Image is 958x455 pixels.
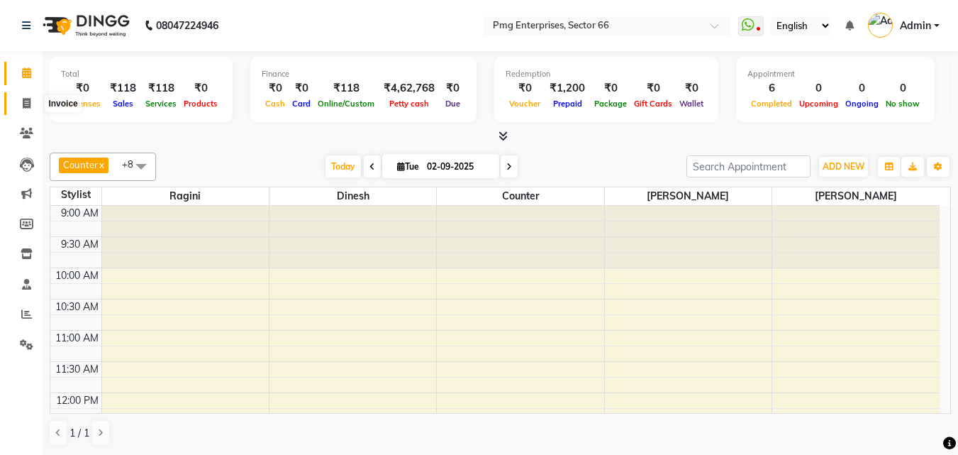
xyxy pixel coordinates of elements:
[289,80,314,97] div: ₹0
[142,99,180,109] span: Services
[61,80,104,97] div: ₹0
[45,95,81,112] div: Invoice
[630,80,676,97] div: ₹0
[180,99,221,109] span: Products
[102,187,269,205] span: Ragini
[676,80,707,97] div: ₹0
[50,187,101,202] div: Stylist
[262,80,289,97] div: ₹0
[676,99,707,109] span: Wallet
[61,68,221,80] div: Total
[142,80,180,97] div: ₹118
[819,157,868,177] button: ADD NEW
[442,99,464,109] span: Due
[423,156,494,177] input: 2025-09-02
[882,80,923,97] div: 0
[269,187,436,205] span: dinesh
[394,161,423,172] span: Tue
[868,13,893,38] img: Admin
[686,155,811,177] input: Search Appointment
[550,99,586,109] span: Prepaid
[262,68,465,80] div: Finance
[772,187,940,205] span: [PERSON_NAME]
[605,187,772,205] span: [PERSON_NAME]
[156,6,218,45] b: 08047224946
[58,206,101,221] div: 9:00 AM
[52,362,101,377] div: 11:30 AM
[747,68,923,80] div: Appointment
[314,80,378,97] div: ₹118
[747,80,796,97] div: 6
[823,161,864,172] span: ADD NEW
[386,99,433,109] span: Petty cash
[262,99,289,109] span: Cash
[180,80,221,97] div: ₹0
[314,99,378,109] span: Online/Custom
[325,155,361,177] span: Today
[882,99,923,109] span: No show
[437,187,603,205] span: Counter
[52,300,101,314] div: 10:30 AM
[109,99,137,109] span: Sales
[591,80,630,97] div: ₹0
[900,18,931,33] span: Admin
[591,99,630,109] span: Package
[440,80,465,97] div: ₹0
[544,80,591,97] div: ₹1,200
[506,68,707,80] div: Redemption
[378,80,440,97] div: ₹4,62,768
[58,237,101,252] div: 9:30 AM
[104,80,142,97] div: ₹118
[289,99,314,109] span: Card
[506,80,544,97] div: ₹0
[842,80,882,97] div: 0
[52,331,101,346] div: 11:00 AM
[747,99,796,109] span: Completed
[796,80,842,97] div: 0
[69,426,89,441] span: 1 / 1
[52,268,101,283] div: 10:00 AM
[796,99,842,109] span: Upcoming
[842,99,882,109] span: Ongoing
[98,159,104,170] a: x
[53,393,101,408] div: 12:00 PM
[63,159,98,170] span: Counter
[36,6,133,45] img: logo
[506,99,544,109] span: Voucher
[122,158,144,170] span: +8
[630,99,676,109] span: Gift Cards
